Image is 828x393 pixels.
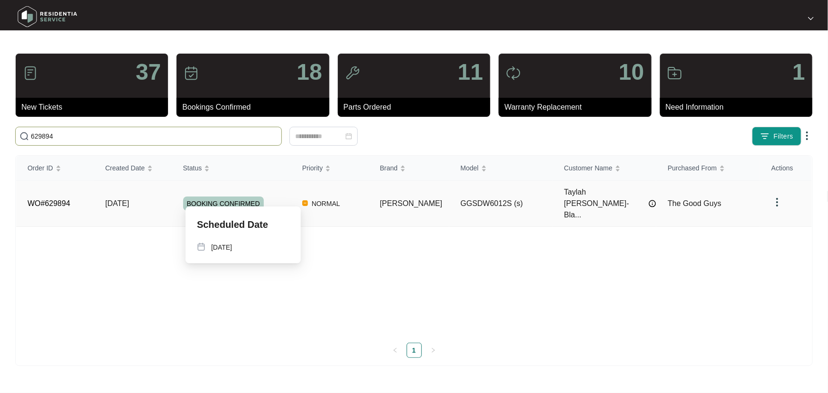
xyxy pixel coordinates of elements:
p: Parts Ordered [344,102,490,113]
span: BOOKING CONFIRMED [183,196,264,211]
span: [PERSON_NAME] [380,199,443,207]
p: [DATE] [211,243,232,252]
th: Purchased From [656,156,760,181]
p: 11 [458,61,483,84]
a: 1 [407,343,421,357]
th: Customer Name [553,156,656,181]
img: icon [667,65,682,81]
th: Priority [291,156,369,181]
span: Customer Name [564,163,613,173]
span: Filters [773,131,793,141]
img: icon [345,65,360,81]
span: The Good Guys [668,199,721,207]
th: Created Date [94,156,172,181]
th: Model [449,156,553,181]
li: 1 [407,343,422,358]
img: Info icon [649,200,656,207]
img: icon [506,65,521,81]
p: 37 [136,61,161,84]
td: GGSDW6012S (s) [449,181,553,227]
span: Taylah [PERSON_NAME]-Bla... [564,187,644,221]
span: Order ID [28,163,53,173]
p: Bookings Confirmed [182,102,329,113]
img: map-pin [197,243,205,251]
span: left [392,347,398,353]
p: 10 [619,61,644,84]
span: Priority [302,163,323,173]
button: left [388,343,403,358]
span: Purchased From [668,163,716,173]
img: dropdown arrow [808,16,814,21]
span: [DATE] [105,199,129,207]
th: Status [172,156,291,181]
th: Brand [369,156,449,181]
img: Vercel Logo [302,200,308,206]
img: dropdown arrow [772,196,783,208]
span: Model [461,163,479,173]
span: NORMAL [308,198,344,209]
span: right [430,347,436,353]
p: Need Information [666,102,812,113]
a: WO#629894 [28,199,70,207]
p: Scheduled Date [197,218,268,231]
img: residentia service logo [14,2,81,31]
th: Actions [760,156,812,181]
span: Created Date [105,163,145,173]
p: Warranty Replacement [504,102,651,113]
li: Previous Page [388,343,403,358]
th: Order ID [16,156,94,181]
span: Brand [380,163,398,173]
button: filter iconFilters [752,127,801,146]
li: Next Page [426,343,441,358]
img: icon [184,65,199,81]
p: 1 [792,61,805,84]
input: Search by Order Id, Assignee Name, Customer Name, Brand and Model [31,131,278,141]
img: dropdown arrow [801,130,813,141]
p: 18 [297,61,322,84]
img: filter icon [760,131,770,141]
button: right [426,343,441,358]
img: search-icon [19,131,29,141]
img: icon [23,65,38,81]
p: New Tickets [21,102,168,113]
span: Status [183,163,202,173]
